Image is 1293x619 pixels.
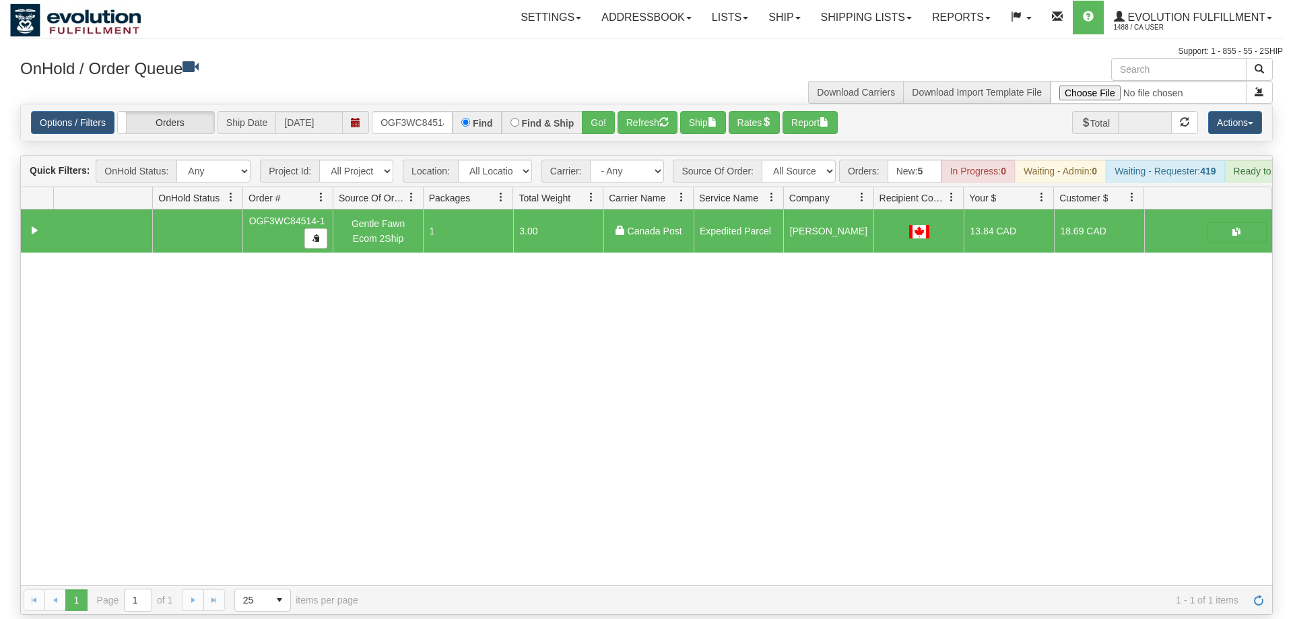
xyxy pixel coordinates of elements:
span: Project Id: [260,160,319,183]
span: OnHold Status: [96,160,176,183]
a: Customer $ filter column settings [1121,186,1143,209]
label: Find & Ship [522,119,574,128]
td: [PERSON_NAME] [783,209,873,253]
span: Source Of Order: [673,160,762,183]
span: Total [1072,111,1119,134]
a: Reports [922,1,1001,34]
span: select [269,589,290,611]
span: Company [789,191,830,205]
span: 25 [243,593,261,607]
a: Shipping lists [811,1,922,34]
button: Search [1246,58,1273,81]
img: logo1488.jpg [10,3,141,37]
span: Recipient Country [880,191,947,205]
span: 1 [429,226,434,236]
strong: 0 [1092,166,1097,176]
button: Ship [680,111,726,134]
input: Import [1051,81,1247,104]
span: Orders: [839,160,888,183]
a: Download Carriers [817,87,895,98]
span: 3.00 [519,226,537,236]
label: Orders [118,112,214,133]
a: Order # filter column settings [310,186,333,209]
span: OnHold Status [158,191,220,205]
a: Options / Filters [31,111,114,134]
h3: OnHold / Order Queue [20,58,636,77]
span: Canada Post [628,226,682,236]
div: Gentle Fawn Ecom 2Ship [339,216,418,247]
a: Lists [702,1,758,34]
a: Refresh [1248,589,1269,611]
a: Company filter column settings [851,186,873,209]
td: Expedited Parcel [694,209,784,253]
a: Total Weight filter column settings [580,186,603,209]
span: Total Weight [519,191,570,205]
button: Actions [1208,111,1262,134]
span: Carrier Name [609,191,665,205]
input: Page 1 [125,589,152,611]
a: Collapse [26,222,43,239]
button: Go! [582,111,615,134]
a: Recipient Country filter column settings [940,186,963,209]
label: Quick Filters: [30,164,90,177]
a: Evolution Fulfillment 1488 / CA User [1104,1,1282,34]
span: Carrier: [541,160,590,183]
div: Waiting - Admin: [1015,160,1106,183]
a: Your $ filter column settings [1030,186,1053,209]
span: Customer $ [1059,191,1108,205]
a: Settings [510,1,591,34]
img: CA [909,225,929,238]
span: Source Of Order [339,191,406,205]
span: Page 1 [65,589,87,611]
a: Source Of Order filter column settings [400,186,423,209]
input: Order # [372,111,453,134]
div: Support: 1 - 855 - 55 - 2SHIP [10,46,1283,57]
strong: 0 [1001,166,1006,176]
td: 18.69 CAD [1054,209,1144,253]
span: Location: [403,160,458,183]
strong: 419 [1200,166,1216,176]
a: Download Import Template File [912,87,1042,98]
input: Search [1111,58,1247,81]
div: New: [888,160,941,183]
label: Find [473,119,493,128]
button: Refresh [618,111,677,134]
a: Addressbook [591,1,702,34]
a: Ship [758,1,810,34]
a: Carrier Name filter column settings [670,186,693,209]
span: Your $ [969,191,996,205]
button: Shipping Documents [1207,222,1267,242]
span: Service Name [699,191,758,205]
span: OGF3WC84514-1 [249,216,325,226]
div: In Progress: [941,160,1015,183]
div: grid toolbar [21,156,1272,187]
a: Packages filter column settings [490,186,512,209]
button: Copy to clipboard [304,228,327,249]
span: 1488 / CA User [1114,21,1215,34]
strong: 5 [918,166,923,176]
a: Service Name filter column settings [760,186,783,209]
span: Order # [248,191,280,205]
span: Packages [429,191,470,205]
span: Ship Date [218,111,275,134]
button: Rates [729,111,781,134]
button: Report [783,111,838,134]
span: 1 - 1 of 1 items [377,595,1238,606]
span: items per page [234,589,358,612]
a: OnHold Status filter column settings [220,186,242,209]
div: Waiting - Requester: [1106,160,1224,183]
td: 13.84 CAD [964,209,1054,253]
span: Evolution Fulfillment [1125,11,1265,23]
span: Page sizes drop down [234,589,291,612]
span: Page of 1 [97,589,173,612]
